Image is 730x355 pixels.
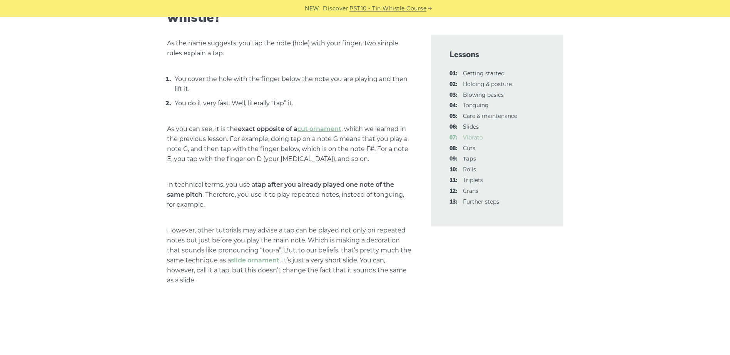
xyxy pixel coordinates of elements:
[323,4,348,13] span: Discover
[463,145,475,152] a: 08:Cuts
[463,70,504,77] a: 01:Getting started
[167,181,394,198] strong: tap after you already played one note of the same pitch
[449,80,457,89] span: 02:
[463,166,476,173] a: 10:Rolls
[167,226,413,285] p: However, other tutorials may advise a tap can be played not only on repeated notes but just befor...
[449,176,457,185] span: 11:
[463,102,489,109] a: 04:Tonguing
[463,198,499,205] a: 13:Further steps
[173,74,413,94] li: You cover the hole with the finger below the note you are playing and then lift it.
[449,49,545,60] span: Lessons
[449,187,457,196] span: 12:
[173,98,413,108] li: You do it very fast. Well, literally “tap” it.
[449,69,457,78] span: 01:
[463,91,504,98] a: 03:Blowing basics
[463,155,476,162] strong: Taps
[305,4,321,13] span: NEW:
[167,180,413,210] p: In technical terms, you use a . Therefore, you use it to play repeated notes, instead of tonguing...
[449,133,457,143] span: 07:
[463,81,512,88] a: 02:Holding & posture
[463,177,483,184] a: 11:Triplets
[449,112,457,121] span: 05:
[449,101,457,110] span: 04:
[449,144,457,153] span: 08:
[238,125,341,133] strong: exact opposite of a
[297,125,341,133] a: cut ornament
[449,91,457,100] span: 03:
[167,38,413,58] p: As the name suggests, you tap the note (hole) with your finger. Two simple rules explain a tap.
[463,187,478,194] a: 12:Crans
[449,154,457,164] span: 09:
[349,4,426,13] a: PST10 - Tin Whistle Course
[463,123,479,130] a: 06:Slides
[449,165,457,174] span: 10:
[167,124,413,164] p: As you can see, it is the , which we learned in the previous lesson. For example, doing tap on a ...
[449,197,457,207] span: 13:
[449,123,457,132] span: 06:
[231,257,279,264] a: slide ornament
[463,113,517,119] a: 05:Care & maintenance
[463,134,483,141] a: 07:Vibrato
